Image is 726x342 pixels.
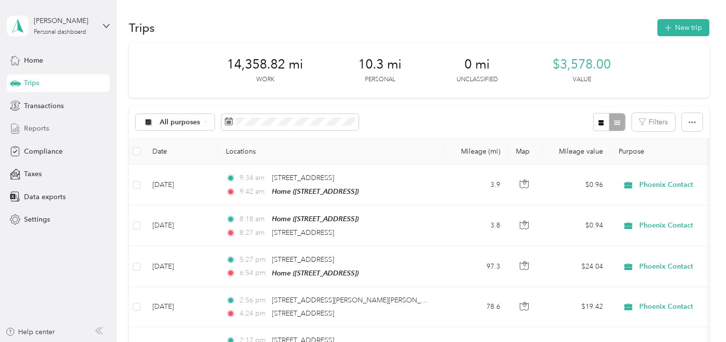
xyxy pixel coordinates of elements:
button: New trip [657,19,709,36]
td: 3.9 [443,165,508,205]
span: Compliance [24,146,63,157]
span: Settings [24,214,50,225]
th: Mileage value [542,138,611,165]
span: 8:27 am [240,228,267,238]
span: 2:56 pm [240,295,267,306]
td: [DATE] [145,287,218,327]
span: 8:18 am [240,214,267,225]
span: [STREET_ADDRESS] [272,255,335,264]
td: [DATE] [145,247,218,287]
p: Unclassified [457,75,498,84]
span: Data exports [24,192,66,202]
span: Reports [24,123,49,134]
button: Help center [5,327,55,337]
span: Home ([STREET_ADDRESS]) [272,187,359,195]
td: $0.96 [542,165,611,205]
iframe: Everlance-gr Chat Button Frame [671,287,726,342]
th: Mileage (mi) [443,138,508,165]
th: Locations [218,138,443,165]
th: Map [508,138,542,165]
td: $0.94 [542,205,611,246]
td: 3.8 [443,205,508,246]
span: [STREET_ADDRESS] [272,174,335,182]
span: 10.3 mi [358,57,402,72]
span: Home [24,55,43,66]
div: Personal dashboard [34,29,86,35]
span: Transactions [24,101,64,111]
span: All purposes [160,119,200,126]
span: 0 mi [464,57,490,72]
td: $19.42 [542,287,611,327]
td: 78.6 [443,287,508,327]
span: 14,358.82 mi [227,57,303,72]
span: Home ([STREET_ADDRESS]) [272,215,359,223]
span: 4:24 pm [240,308,267,319]
h1: Trips [129,23,155,33]
td: [DATE] [145,165,218,205]
span: $3,578.00 [553,57,611,72]
td: $24.04 [542,247,611,287]
div: [PERSON_NAME] [34,16,95,26]
span: [STREET_ADDRESS][PERSON_NAME][PERSON_NAME] [272,296,443,304]
span: Home ([STREET_ADDRESS]) [272,269,359,277]
button: Filters [632,113,675,131]
th: Date [145,138,218,165]
p: Personal [365,75,395,84]
span: 9:34 am [240,173,267,183]
p: Value [573,75,591,84]
p: Work [256,75,274,84]
span: Trips [24,78,39,88]
span: [STREET_ADDRESS] [272,309,335,318]
span: 5:27 pm [240,254,267,265]
span: 9:42 am [240,186,267,197]
span: [STREET_ADDRESS] [272,228,335,237]
td: 97.3 [443,247,508,287]
span: Taxes [24,169,42,179]
span: 6:54 pm [240,268,267,278]
td: [DATE] [145,205,218,246]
